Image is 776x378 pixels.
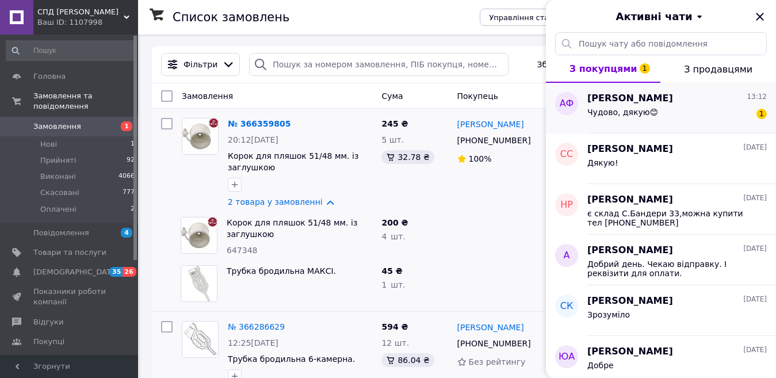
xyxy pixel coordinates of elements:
span: Показники роботи компанії [33,287,106,307]
span: 1 [640,63,650,74]
span: Добрий день. Чекаю відправку. І реквізити для оплати. [587,259,751,278]
span: 12:25[DATE] [228,338,278,348]
span: Замовлення та повідомлення [33,91,138,112]
input: Пошук за номером замовлення, ПІБ покупця, номером телефону, Email, номером накладної [249,53,508,76]
span: Нові [40,139,57,150]
button: Управління статусами [480,9,586,26]
span: [DATE] [743,143,767,152]
span: [DATE] [743,345,767,355]
span: 26 [123,267,136,277]
span: Дякую! [587,158,618,167]
span: Товари та послуги [33,247,106,258]
span: Замовлення [33,121,81,132]
span: [PERSON_NAME] [587,295,673,308]
span: 1 [756,109,767,119]
span: [PERSON_NAME] [587,92,673,105]
span: 4 шт. [381,232,405,241]
span: Скасовані [40,188,79,198]
div: [PHONE_NUMBER] [455,132,533,148]
span: 20:12[DATE] [228,135,278,144]
span: 2 [131,204,135,215]
img: Фото товару [182,119,218,154]
span: 5 шт. [381,135,404,144]
span: 245 ₴ [381,119,408,128]
span: 13:12 [747,92,767,102]
span: З продавцями [684,64,752,75]
span: Прийняті [40,155,76,166]
span: 1 [121,121,132,131]
span: [DATE] [743,244,767,254]
button: З продавцями [660,55,776,83]
span: [DATE] [743,295,767,304]
span: АФ [560,97,574,110]
span: Збережені фільтри: [537,59,621,70]
span: [PERSON_NAME] [587,143,673,156]
span: Замовлення [182,91,233,101]
span: ЮА [559,350,575,364]
span: 12 шт. [381,338,409,348]
span: 777 [123,188,135,198]
span: 594 ₴ [381,322,408,331]
span: 1 шт. [381,280,405,289]
button: НР[PERSON_NAME][DATE]є склад С.Бандери 33,можна купити тел [PHONE_NUMBER] [546,184,776,235]
div: [PHONE_NUMBER] [455,335,533,352]
span: Повідомлення [33,228,89,238]
button: З покупцями1 [546,55,660,83]
button: СС[PERSON_NAME][DATE]Дякую! [546,133,776,184]
a: Фото товару [182,321,219,358]
span: СС [560,148,573,161]
h1: Список замовлень [173,10,289,24]
span: Виконані [40,171,76,182]
span: 200 ₴ [381,218,408,227]
input: Пошук [6,40,136,61]
a: 2 товара у замовленні [228,197,323,207]
span: Зрозуміло [587,310,630,319]
span: [PERSON_NAME] [587,193,673,207]
span: [PERSON_NAME] [587,244,673,257]
a: № 366359805 [228,119,290,128]
span: 4066 [118,171,135,182]
input: Пошук чату або повідомлення [555,32,767,55]
span: З покупцями [569,63,637,74]
span: 92 [127,155,135,166]
a: Фото товару [182,118,219,155]
span: Головна [33,71,66,82]
a: Трубка бродильна 6-камерна. [228,354,355,364]
span: Активні чати [616,9,692,24]
span: 4 [121,228,132,238]
span: СК [560,300,574,313]
img: Фото товару [183,322,218,357]
span: НР [560,198,573,212]
span: Покупець [457,91,498,101]
span: Без рейтингу [469,357,526,366]
a: № 366286629 [228,322,285,331]
span: 100% [469,154,492,163]
span: Фільтри [184,59,217,70]
span: Добре [587,361,614,370]
a: Корок для пляшок 51/48 мм. із заглушкою [227,218,357,239]
span: 647348 [227,246,257,255]
button: A[PERSON_NAME][DATE]Добрий день. Чекаю відправку. І реквізити для оплати. [546,235,776,285]
button: СК[PERSON_NAME][DATE]Зрозуміло [546,285,776,336]
span: Покупці [33,337,64,347]
span: 1 [131,139,135,150]
span: Чудово, дякую😊 [587,108,658,117]
span: СПД Кривицкий [37,7,124,17]
span: A [564,249,570,262]
span: Оплачені [40,204,77,215]
div: Ваш ID: 1107998 [37,17,138,28]
a: Корок для пляшок 51/48 мм. із заглушкою [228,151,358,172]
span: Cума [381,91,403,101]
span: [PERSON_NAME] [587,345,673,358]
div: 32.78 ₴ [381,150,434,164]
button: Закрити [753,10,767,24]
img: Фото товару [188,266,210,301]
a: Трубка бродильна МАКСІ. [227,266,336,276]
a: [PERSON_NAME] [457,119,524,130]
button: Активні чати [578,9,744,24]
span: [DEMOGRAPHIC_DATA] [33,267,118,277]
span: Управління статусами [489,13,577,22]
span: Відгуки [33,317,63,327]
span: 35 [109,267,123,277]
